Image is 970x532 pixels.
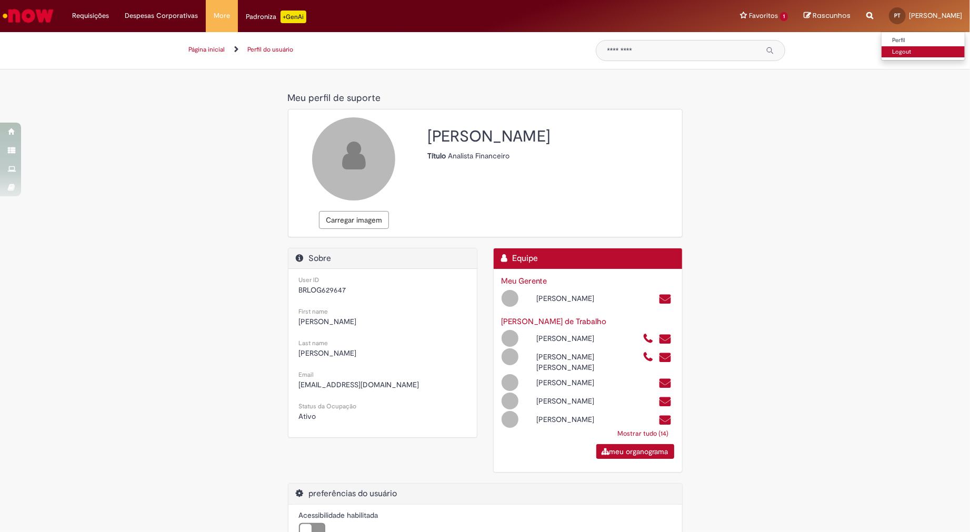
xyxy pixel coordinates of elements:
[502,277,674,286] h3: Meu Gerente
[448,151,509,160] span: Analista Financeiro
[804,11,851,21] a: Rascunhos
[189,45,225,54] a: Página inicial
[780,12,788,21] span: 1
[299,402,357,410] small: Status da Ocupação
[749,11,778,21] span: Favoritos
[909,11,962,20] span: [PERSON_NAME]
[502,317,674,326] h3: [PERSON_NAME] de Trabalho
[288,92,381,104] span: Meu perfil de suporte
[427,128,674,145] h2: [PERSON_NAME]
[299,317,357,326] span: [PERSON_NAME]
[299,380,419,389] span: [EMAIL_ADDRESS][DOMAIN_NAME]
[529,377,635,388] div: [PERSON_NAME]
[658,293,672,305] a: Enviar um e-mail para 99803868@ambev.com.br
[214,11,230,21] span: More
[882,46,965,58] a: Logout
[894,12,901,19] span: PT
[299,339,328,347] small: Last name
[529,414,635,425] div: [PERSON_NAME]
[1,5,55,26] img: ServiceNow
[494,409,635,428] div: Open Profile: Emerson Da Silva
[502,254,674,264] h2: Equipe
[813,11,851,21] span: Rascunhos
[299,307,328,316] small: First name
[658,396,672,408] a: Enviar um e-mail para BRLOG495143@ambev.com.br
[248,45,294,54] a: Perfil do usuário
[494,373,635,391] div: Open Profile: EDIMAR LANGUER
[125,11,198,21] span: Despesas Corporativas
[299,348,357,358] span: [PERSON_NAME]
[296,254,469,264] h2: Sobre
[613,424,674,443] a: Mostrar tudo (14)
[643,352,654,364] a: Ligar para +55 46988328859
[494,288,635,307] div: Open Profile: Jonnes Chan Bekoski
[299,285,346,295] span: BRLOG629647
[529,352,635,373] div: [PERSON_NAME] [PERSON_NAME]
[529,293,635,304] div: [PERSON_NAME]
[319,211,389,229] button: Carregar imagem
[299,276,319,284] small: User ID
[529,396,635,406] div: [PERSON_NAME]
[299,510,378,520] label: Acessibilidade habilitada
[658,414,672,426] a: Enviar um e-mail para BRLOG641148@ambev.com.br
[246,11,306,23] div: Padroniza
[299,370,314,379] small: Email
[72,11,109,21] span: Requisições
[281,11,306,23] p: +GenAi
[643,333,654,345] a: Ligar para +55 4197870373
[494,347,635,373] div: Open Profile: Denize Aparecida Walkowitz
[299,411,316,421] span: Ativo
[494,391,635,409] div: Open Profile: Elias Alberto Castellanos Dura
[296,489,674,499] h2: preferências do usuário
[596,444,674,459] a: meu organograma
[658,352,672,364] a: Enviar um e-mail para 99834626@ambev.com.br
[658,333,672,345] a: Enviar um e-mail para 99845346@ambev.com.br
[658,377,672,389] a: Enviar um e-mail para BRLOG690097@ambev.com.br
[529,333,635,344] div: [PERSON_NAME]
[882,35,965,46] a: Perfil
[427,151,448,160] strong: Título
[185,40,580,59] ul: Trilhas de página
[494,328,635,347] div: Open Profile: Amanda Rosa Da Cruz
